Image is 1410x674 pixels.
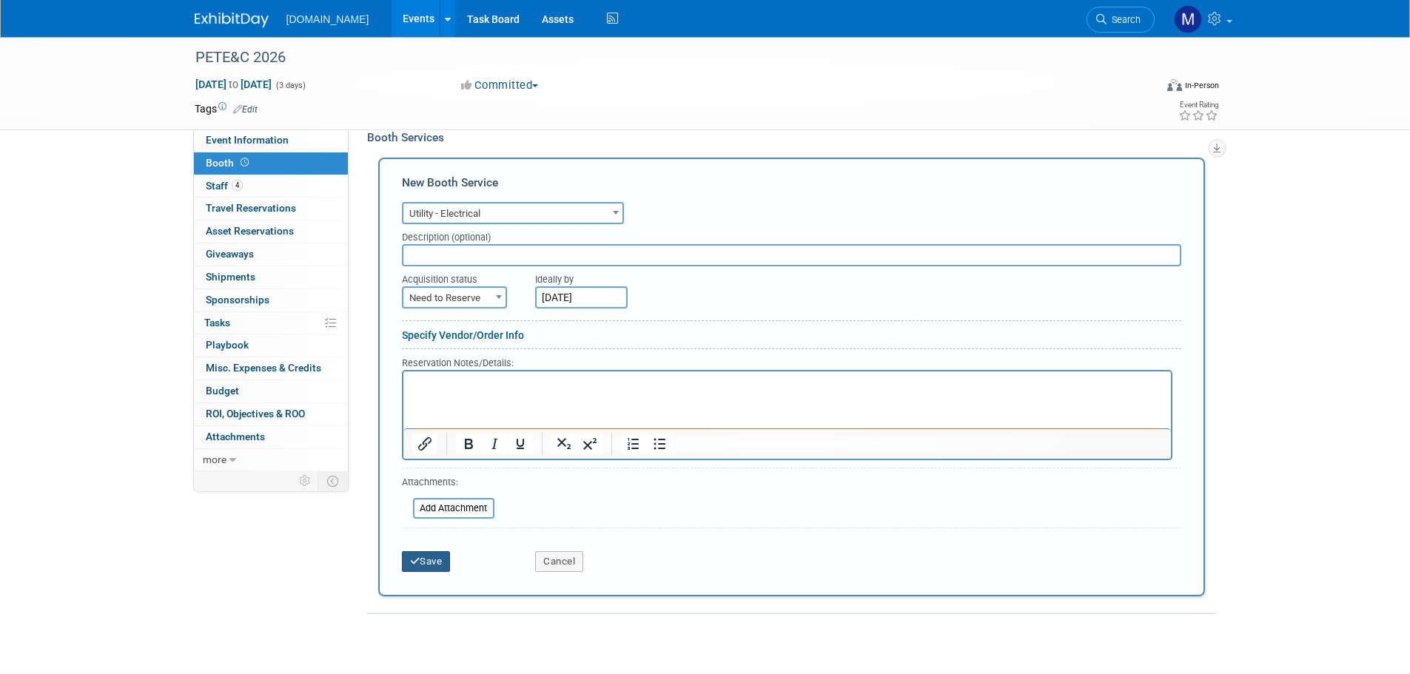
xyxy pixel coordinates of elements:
[194,312,348,334] a: Tasks
[1184,80,1219,91] div: In-Person
[402,551,451,572] button: Save
[206,431,265,442] span: Attachments
[275,81,306,90] span: (3 days)
[206,157,252,169] span: Booth
[1067,77,1220,99] div: Event Format
[456,434,481,454] button: Bold
[194,175,348,198] a: Staff4
[1178,101,1218,109] div: Event Rating
[402,224,1181,244] div: Description (optional)
[206,408,305,419] span: ROI, Objectives & ROO
[194,289,348,311] a: Sponsorships
[402,202,624,224] span: Utility - Electrical
[204,317,230,328] span: Tasks
[508,434,533,454] button: Underline
[195,78,272,91] span: [DATE] [DATE]
[535,266,1114,286] div: Ideally by
[194,357,348,380] a: Misc. Expenses & Credits
[1167,79,1182,91] img: Format-Inperson.png
[402,175,1181,198] div: New Booth Service
[402,266,514,286] div: Acquisition status
[206,202,296,214] span: Travel Reservations
[194,449,348,471] a: more
[194,129,348,152] a: Event Information
[412,434,437,454] button: Insert/edit link
[194,152,348,175] a: Booth
[1087,7,1155,33] a: Search
[577,434,602,454] button: Superscript
[551,434,577,454] button: Subscript
[226,78,241,90] span: to
[402,329,524,341] a: Specify Vendor/Order Info
[621,434,646,454] button: Numbered list
[402,355,1172,370] div: Reservation Notes/Details:
[195,101,258,116] td: Tags
[232,180,243,191] span: 4
[206,385,239,397] span: Budget
[195,13,269,27] img: ExhibitDay
[206,180,243,192] span: Staff
[482,434,507,454] button: Italic
[403,203,622,224] span: Utility - Electrical
[286,13,369,25] span: [DOMAIN_NAME]
[194,243,348,266] a: Giveaways
[402,476,494,493] div: Attachments:
[206,362,321,374] span: Misc. Expenses & Credits
[194,266,348,289] a: Shipments
[318,471,348,491] td: Toggle Event Tabs
[233,104,258,115] a: Edit
[402,286,507,309] span: Need to Reserve
[403,371,1171,428] iframe: Rich Text Area
[206,134,289,146] span: Event Information
[456,78,544,93] button: Committed
[647,434,672,454] button: Bullet list
[238,157,252,168] span: Booth not reserved yet
[194,198,348,220] a: Travel Reservations
[535,551,583,572] button: Cancel
[367,129,1216,146] div: Booth Services
[206,271,255,283] span: Shipments
[194,334,348,357] a: Playbook
[190,44,1132,71] div: PETE&C 2026
[203,454,226,465] span: more
[1174,5,1202,33] img: Mark Menzella
[292,471,318,491] td: Personalize Event Tab Strip
[206,339,249,351] span: Playbook
[206,248,254,260] span: Giveaways
[403,288,506,309] span: Need to Reserve
[194,426,348,448] a: Attachments
[194,403,348,425] a: ROI, Objectives & ROO
[194,220,348,243] a: Asset Reservations
[206,225,294,237] span: Asset Reservations
[1107,14,1141,25] span: Search
[194,380,348,402] a: Budget
[206,294,269,306] span: Sponsorships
